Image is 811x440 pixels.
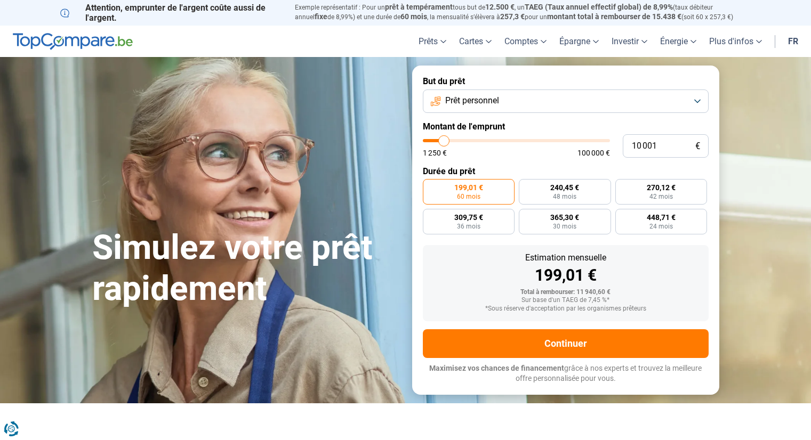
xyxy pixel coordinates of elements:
span: 36 mois [457,223,480,230]
span: TAEG (Taux annuel effectif global) de 8,99% [525,3,673,11]
span: 365,30 € [550,214,579,221]
span: fixe [315,12,327,21]
p: Exemple représentatif : Pour un tous but de , un (taux débiteur annuel de 8,99%) et une durée de ... [295,3,751,22]
span: 100 000 € [577,149,610,157]
span: 42 mois [649,193,673,200]
span: prêt à tempérament [385,3,453,11]
a: Comptes [498,26,553,57]
span: 12.500 € [485,3,515,11]
span: € [695,142,700,151]
div: *Sous réserve d'acceptation par les organismes prêteurs [431,305,700,313]
span: 270,12 € [647,184,676,191]
span: 448,71 € [647,214,676,221]
button: Continuer [423,329,709,358]
span: Maximisez vos chances de financement [429,364,564,372]
span: Prêt personnel [445,95,499,107]
img: TopCompare [13,33,133,50]
label: But du prêt [423,76,709,86]
span: 1 250 € [423,149,447,157]
span: 60 mois [400,12,427,21]
span: montant total à rembourser de 15.438 € [547,12,681,21]
p: Attention, emprunter de l'argent coûte aussi de l'argent. [60,3,282,23]
div: Estimation mensuelle [431,254,700,262]
a: Épargne [553,26,605,57]
span: 257,3 € [500,12,525,21]
p: grâce à nos experts et trouvez la meilleure offre personnalisée pour vous. [423,363,709,384]
label: Durée du prêt [423,166,709,176]
span: 199,01 € [454,184,483,191]
span: 240,45 € [550,184,579,191]
span: 48 mois [553,193,576,200]
div: Total à rembourser: 11 940,60 € [431,289,700,296]
a: Prêts [412,26,453,57]
a: fr [782,26,805,57]
div: 199,01 € [431,267,700,283]
a: Énergie [654,26,703,57]
button: Prêt personnel [423,89,709,113]
div: Sur base d'un TAEG de 7,45 %* [431,297,700,304]
span: 60 mois [457,193,480,200]
a: Investir [605,26,654,57]
label: Montant de l'emprunt [423,121,709,132]
h1: Simulez votre prêt rapidement [92,227,399,309]
span: 24 mois [649,223,673,230]
span: 30 mois [553,223,576,230]
a: Cartes [453,26,498,57]
a: Plus d'infos [703,26,768,57]
span: 309,75 € [454,214,483,221]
